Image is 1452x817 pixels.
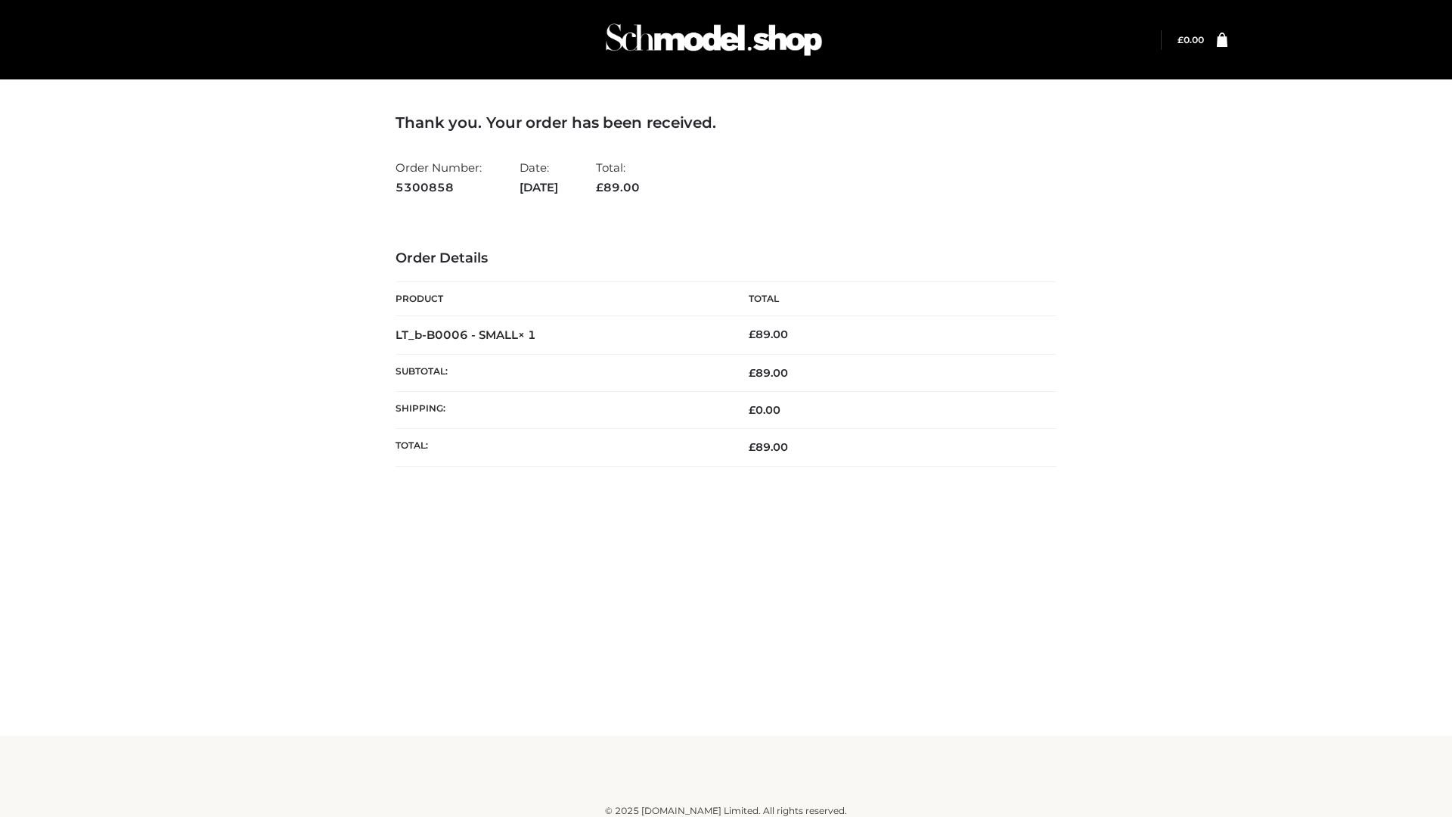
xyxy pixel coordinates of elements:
a: £0.00 [1177,34,1204,45]
span: £ [1177,34,1184,45]
span: £ [749,440,755,454]
strong: × 1 [518,328,536,342]
span: £ [749,403,755,417]
th: Shipping: [396,392,726,429]
th: Total [726,282,1056,316]
bdi: 89.00 [749,328,788,341]
strong: LT_b-B0006 - SMALL [396,328,536,342]
span: 89.00 [749,366,788,380]
strong: 5300858 [396,178,482,197]
bdi: 0.00 [749,403,780,417]
h3: Thank you. Your order has been received. [396,113,1056,132]
span: 89.00 [596,180,640,194]
span: £ [749,328,755,341]
span: £ [596,180,603,194]
strong: [DATE] [520,178,558,197]
th: Product [396,282,726,316]
img: Schmodel Admin 964 [600,10,827,70]
th: Subtotal: [396,354,726,391]
span: 89.00 [749,440,788,454]
li: Total: [596,154,640,200]
li: Order Number: [396,154,482,200]
bdi: 0.00 [1177,34,1204,45]
h3: Order Details [396,250,1056,267]
th: Total: [396,429,726,466]
li: Date: [520,154,558,200]
span: £ [749,366,755,380]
